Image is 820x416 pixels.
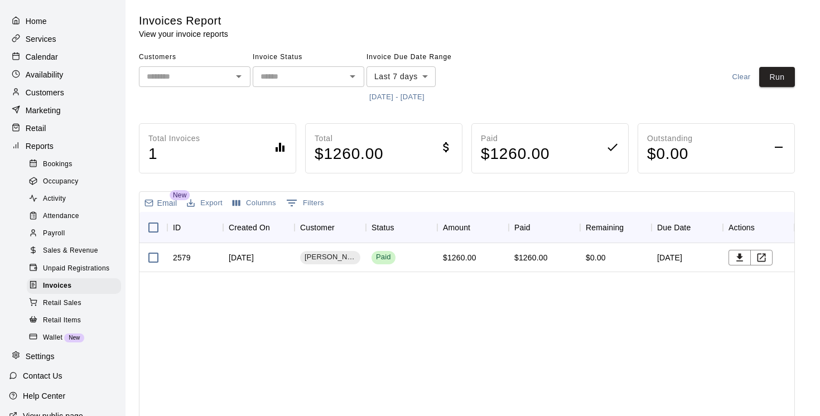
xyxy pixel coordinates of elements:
button: View Invoice [750,250,773,265]
button: Open [345,69,360,84]
p: Contact Us [23,370,62,381]
button: Sort [394,220,410,235]
p: Email [157,197,177,209]
a: Calendar [9,49,117,65]
div: Bookings [27,157,121,172]
div: Paid [509,212,580,243]
button: Show filters [283,194,327,212]
a: Reports [9,138,117,154]
h4: 1 [148,144,200,164]
span: Invoice Status [253,49,364,66]
span: [PERSON_NAME] [300,252,360,263]
button: Sort [691,220,706,235]
div: Remaining [586,212,624,243]
div: Occupancy [27,174,121,190]
div: Paid [376,252,391,263]
button: Clear [723,67,759,88]
div: 2579 [173,252,191,263]
button: Sort [470,220,486,235]
span: Unpaid Registrations [43,263,109,274]
span: Retail Sales [43,298,81,309]
div: Activity [27,191,121,207]
div: $1260.00 [514,252,548,263]
p: Settings [26,351,55,362]
div: ID [173,212,181,243]
a: Sales & Revenue [27,243,126,260]
div: Customer [300,212,335,243]
h5: Invoices Report [139,13,228,28]
span: New [170,190,190,200]
div: Created On [223,212,295,243]
h4: $ 0.00 [647,144,693,164]
div: Amount [437,212,509,243]
p: Availability [26,69,64,80]
div: Payroll [27,226,121,241]
a: Attendance [27,208,126,225]
div: Status [366,212,437,243]
div: ID [167,212,223,243]
button: Export [184,195,225,212]
span: Sales & Revenue [43,245,98,257]
a: Availability [9,66,117,83]
div: Home [9,13,117,30]
div: [DATE] [223,243,295,272]
div: $0.00 [586,252,606,263]
h4: $ 1260.00 [315,144,384,164]
span: Invoice Due Date Range [366,49,464,66]
a: Retail Sales [27,294,126,312]
span: Attendance [43,211,79,222]
div: Customer [295,212,366,243]
button: Sort [270,220,286,235]
p: Retail [26,123,46,134]
p: Home [26,16,47,27]
div: Due Date [657,212,691,243]
p: Calendar [26,51,58,62]
p: Total [315,133,384,144]
p: View your invoice reports [139,28,228,40]
a: Payroll [27,225,126,243]
div: [DATE] [652,243,723,272]
div: Actions [723,212,794,243]
a: Services [9,31,117,47]
button: [DATE] - [DATE] [366,89,427,106]
p: Customers [26,87,64,98]
button: Sort [530,220,546,235]
div: Marketing [9,102,117,119]
button: Sort [755,220,770,235]
span: Customers [139,49,250,66]
div: Due Date [652,212,723,243]
span: Invoices [43,280,71,292]
p: Help Center [23,390,65,402]
div: Settings [9,348,117,365]
button: Run [759,67,795,88]
a: Occupancy [27,173,126,190]
p: Outstanding [647,133,693,144]
div: Status [372,212,394,243]
div: Amount [443,212,470,243]
a: Retail Items [27,312,126,329]
div: $1260.00 [443,252,476,263]
div: WalletNew [27,330,121,346]
div: Actions [729,212,755,243]
div: Invoices [27,278,121,294]
a: Activity [27,191,126,208]
button: Email [142,195,180,211]
span: Retail Items [43,315,81,326]
span: Occupancy [43,176,79,187]
a: Unpaid Registrations [27,260,126,277]
a: WalletNew [27,329,126,346]
span: Activity [43,194,66,205]
div: Paid [514,212,530,243]
a: Bookings [27,156,126,173]
button: Sort [624,220,639,235]
a: Retail [9,120,117,137]
p: Reports [26,141,54,152]
p: Services [26,33,56,45]
a: Customers [9,84,117,101]
div: [PERSON_NAME] [300,251,360,264]
div: Remaining [580,212,652,243]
